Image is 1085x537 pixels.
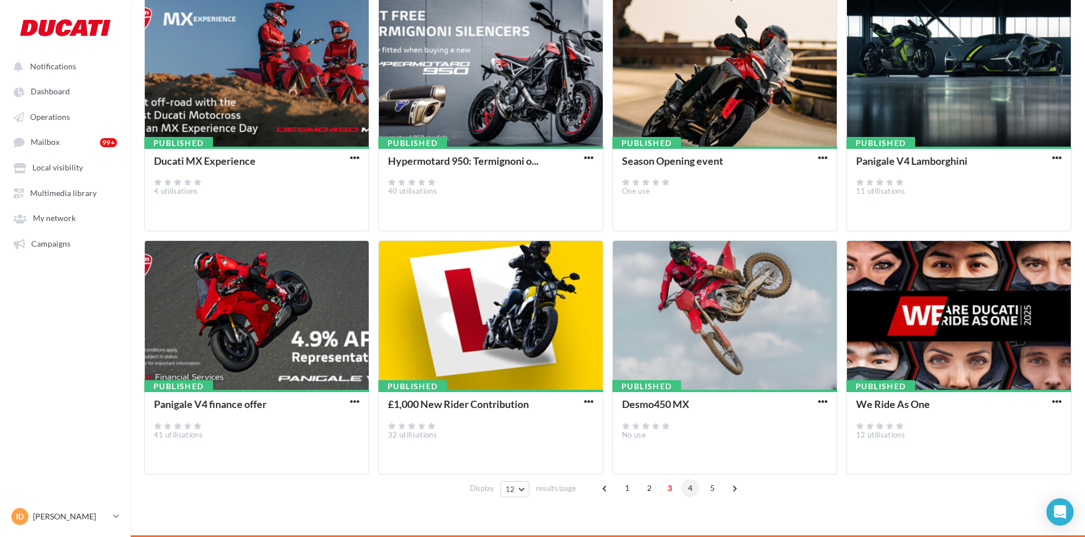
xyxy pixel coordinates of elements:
div: Published [378,380,447,393]
a: Mailbox 99+ [7,131,124,152]
span: 1 [618,479,636,497]
div: Open Intercom Messenger [1046,498,1074,526]
div: Published [846,137,915,149]
span: 4 utilisations [154,186,198,195]
div: Published [144,137,213,149]
span: Multimedia library [30,188,97,198]
span: 41 utilisations [154,430,203,439]
span: My network [33,214,76,223]
div: Published [144,380,213,393]
span: ID [16,511,24,522]
span: 4 [681,479,699,497]
div: 99+ [100,138,117,147]
span: 11 utilisations [856,186,905,195]
p: [PERSON_NAME] [33,511,108,522]
span: results/page [536,483,576,494]
span: 2 [640,479,658,497]
button: Notifications [7,56,119,76]
span: Mailbox [31,138,60,147]
div: Published [612,137,681,149]
div: Panigale V4 finance offer [154,398,266,410]
span: One use [622,186,650,195]
a: My network [7,207,124,228]
span: 12 [506,485,515,494]
div: Ducati MX Experience [154,155,256,167]
span: 12 utilisations [856,430,905,439]
div: £1,000 New Rider Contribution [388,398,529,410]
div: We Ride As One [856,398,930,410]
span: No use [622,430,646,439]
span: Campaigns [31,239,70,248]
span: 32 utilisations [388,430,437,439]
span: Display [470,483,494,494]
span: 5 [703,479,721,497]
div: Panigale V4 Lamborghini [856,155,967,167]
span: Notifications [30,61,76,71]
div: Season Opening event [622,155,723,167]
a: ID [PERSON_NAME] [9,506,122,527]
span: 40 utilisations [388,186,437,195]
a: Campaigns [7,233,124,253]
a: Dashboard [7,81,124,101]
button: 12 [500,481,529,497]
span: 3 [661,479,679,497]
a: Operations [7,106,124,127]
span: Operations [30,112,70,122]
div: Published [612,380,681,393]
div: Hypermotard 950: Termignoni o... [388,155,539,167]
div: Desmo450 MX [622,398,689,410]
span: Local visibility [32,163,83,173]
div: Published [846,380,915,393]
span: Dashboard [31,87,70,97]
div: Published [378,137,447,149]
a: Multimedia library [7,182,124,203]
a: Local visibility [7,157,124,177]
